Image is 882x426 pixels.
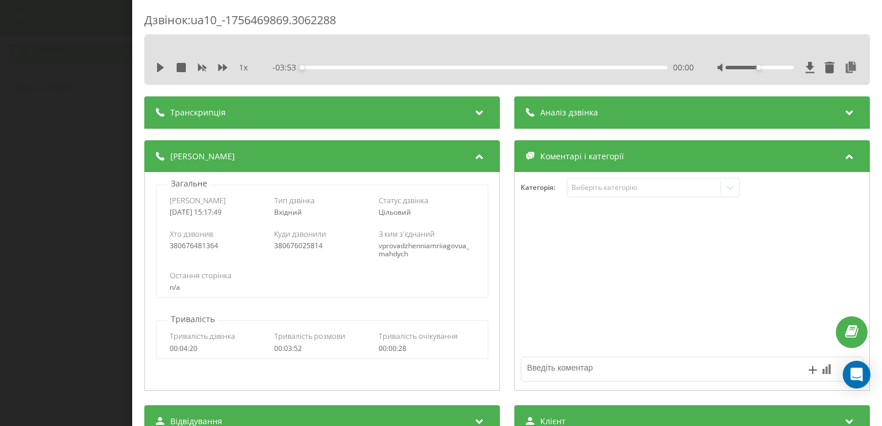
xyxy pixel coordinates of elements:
[168,313,218,325] p: Тривалість
[239,62,248,73] span: 1 x
[274,345,370,353] div: 00:03:52
[170,270,231,281] span: Остання сторінка
[170,107,226,118] span: Транскрипція
[300,65,304,70] div: Accessibility label
[170,195,226,205] span: [PERSON_NAME]
[757,65,761,70] div: Accessibility label
[379,242,475,259] div: vprovadzhenniamriiagovua_mahdych
[274,229,326,239] span: Куди дзвонили
[521,184,567,192] h4: Категорія :
[379,207,412,217] span: Цільовий
[170,242,266,250] div: 380676481364
[170,151,235,162] span: [PERSON_NAME]
[274,195,315,205] span: Тип дзвінка
[170,208,266,216] div: [DATE] 15:17:49
[274,207,302,217] span: Вхідний
[170,345,266,353] div: 00:04:20
[379,229,435,239] span: З ким з'єднаний
[170,331,235,341] span: Тривалість дзвінка
[274,331,345,341] span: Тривалість розмови
[673,62,694,73] span: 00:00
[379,331,458,341] span: Тривалість очікування
[843,361,870,388] div: Open Intercom Messenger
[272,62,302,73] span: - 03:53
[572,183,716,192] div: Виберіть категорію
[170,229,213,239] span: Хто дзвонив
[144,12,870,35] div: Дзвінок : ua10_-1756469869.3062288
[379,345,475,353] div: 00:00:28
[540,107,598,118] span: Аналіз дзвінка
[274,242,370,250] div: 380676025814
[170,283,474,292] div: n/a
[540,151,624,162] span: Коментарі і категорії
[379,195,429,205] span: Статус дзвінка
[168,178,210,189] p: Загальне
